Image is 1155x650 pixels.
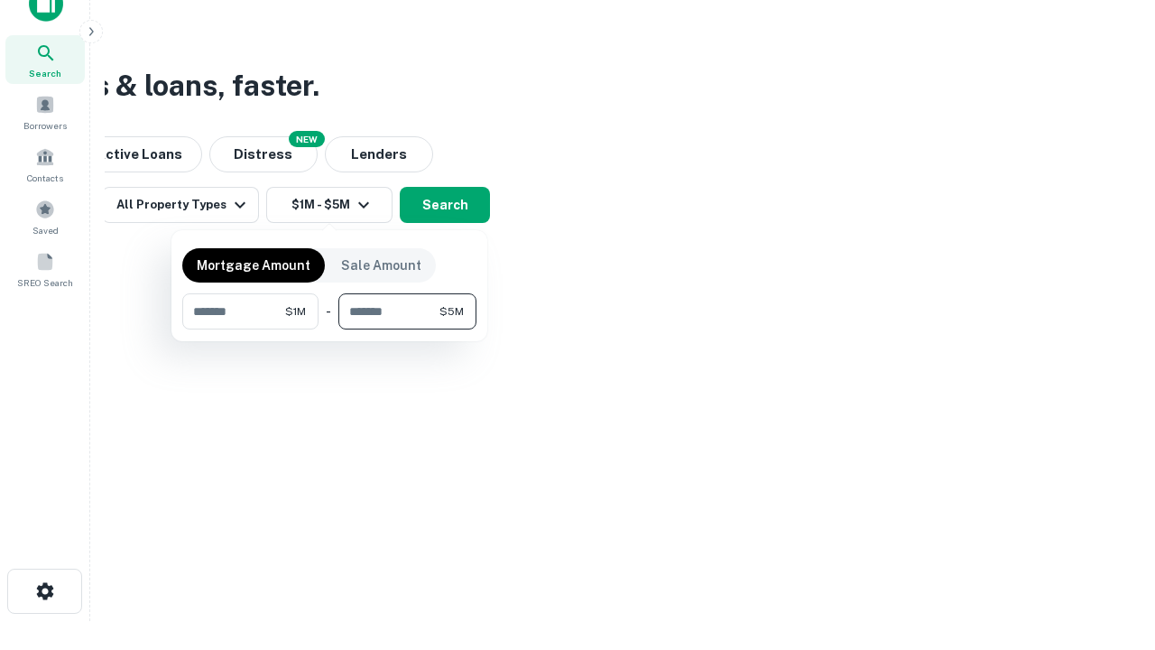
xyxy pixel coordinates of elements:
[285,303,306,320] span: $1M
[341,255,421,275] p: Sale Amount
[1065,506,1155,592] iframe: Chat Widget
[439,303,464,320] span: $5M
[326,293,331,330] div: -
[197,255,310,275] p: Mortgage Amount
